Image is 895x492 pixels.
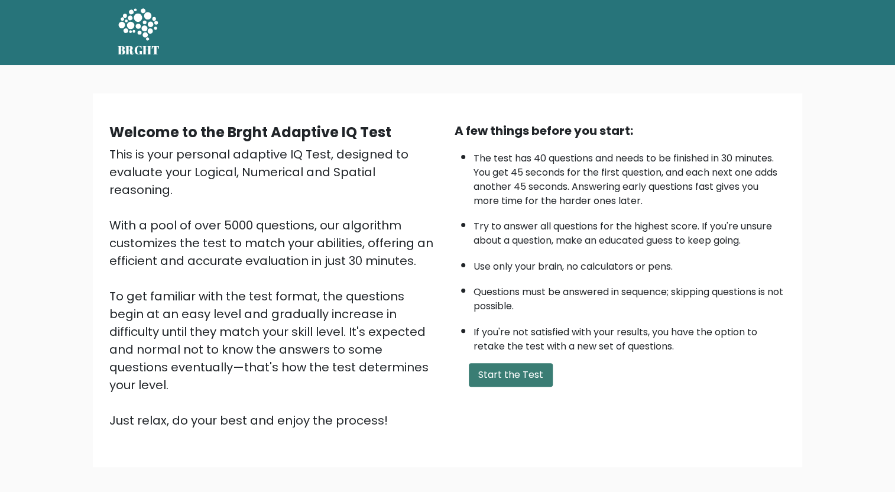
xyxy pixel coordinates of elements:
[474,279,786,313] li: Questions must be answered in sequence; skipping questions is not possible.
[118,5,160,60] a: BRGHT
[109,122,391,142] b: Welcome to the Brght Adaptive IQ Test
[469,363,553,387] button: Start the Test
[474,145,786,208] li: The test has 40 questions and needs to be finished in 30 minutes. You get 45 seconds for the firs...
[455,122,786,140] div: A few things before you start:
[109,145,440,429] div: This is your personal adaptive IQ Test, designed to evaluate your Logical, Numerical and Spatial ...
[118,43,160,57] h5: BRGHT
[474,213,786,248] li: Try to answer all questions for the highest score. If you're unsure about a question, make an edu...
[474,319,786,354] li: If you're not satisfied with your results, you have the option to retake the test with a new set ...
[474,254,786,274] li: Use only your brain, no calculators or pens.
